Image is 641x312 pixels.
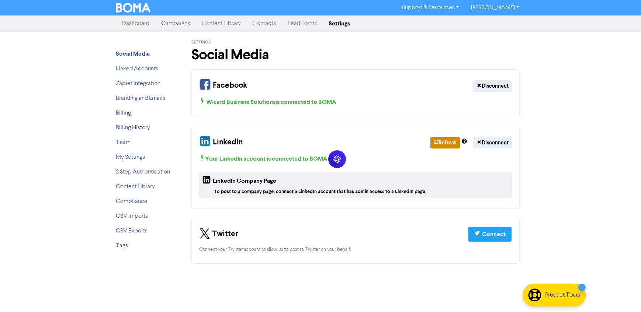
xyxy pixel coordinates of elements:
[282,16,323,31] a: Lead Forms
[155,16,196,31] a: Campaigns
[116,110,131,116] a: Billing
[191,69,520,117] div: Your Facebook Connection
[199,134,243,151] div: Linkedin
[604,277,641,312] iframe: Chat Widget
[473,80,512,92] button: Disconnect
[191,126,520,209] div: Your Linkedin and Company Page Connection
[116,66,158,72] a: Linked Accounts
[116,16,155,31] a: Dashboard
[116,154,145,160] a: My Settings
[116,228,148,234] a: CSV Exports
[116,213,148,219] a: CSV Imports
[323,16,356,31] a: Settings
[191,40,211,45] span: Settings
[116,140,131,146] a: Team
[396,2,465,14] a: Support & Resources
[465,2,525,14] a: [PERSON_NAME]
[199,154,512,163] div: Your LinkedIn account is connected to BOMA .
[116,50,150,57] strong: Social Media
[202,175,276,188] div: LinkedIn Company Page
[468,227,512,242] button: Connect
[199,98,512,106] div: Wizard Business Solutions is connected to BOMA
[116,199,148,204] a: Compliance
[116,169,170,175] a: 2 Step Authentication
[116,3,150,13] img: BOMA Logo
[199,225,238,243] div: Twitter
[116,81,160,87] a: Zapier Integration
[116,184,155,190] a: Content Library
[430,137,460,148] button: Refresh
[214,188,509,195] div: To post to a company page, connect a LinkedIn account that has admin access to a LinkedIn page.
[116,51,150,57] a: Social Media
[482,230,506,239] div: Connect
[247,16,282,31] a: Contacts
[199,246,512,253] div: Connect your Twitter account to allow us to post to Twitter on your behalf.
[116,125,150,131] a: Billing History
[191,46,520,63] h1: Social Media
[473,137,512,148] button: Disconnect
[199,77,247,95] div: Facebook
[116,243,128,249] a: Tags
[116,95,165,101] a: Branding and Emails
[196,16,247,31] a: Content Library
[191,218,520,264] div: Your Twitter Connection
